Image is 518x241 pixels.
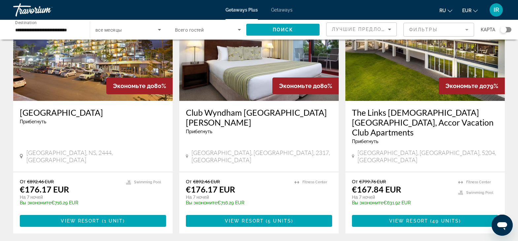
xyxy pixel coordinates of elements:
span: [GEOGRAPHIC_DATA], NS, 2444, [GEOGRAPHIC_DATA] [26,149,166,164]
button: View Resort(1 unit) [20,215,166,227]
div: 79% [439,77,505,94]
span: €892.46 EUR [193,179,220,184]
span: Прибегнуть [186,129,212,134]
span: 49 units [432,218,459,224]
p: €167.84 EUR [352,184,401,194]
span: Экономьте до [113,82,154,89]
span: EUR [462,8,471,13]
span: Fitness Center [302,180,327,184]
button: View Resort(5 units) [186,215,332,227]
p: €716.29 EUR [186,200,288,205]
a: The Links [DEMOGRAPHIC_DATA][GEOGRAPHIC_DATA], Accor Vacation Club Apartments [352,107,498,137]
span: Лучшие предложения [332,27,402,32]
iframe: Кнопка запуска окна обмена сообщениями [492,215,513,236]
span: €892.46 EUR [27,179,54,184]
a: Club Wyndham [GEOGRAPHIC_DATA][PERSON_NAME] [186,107,332,127]
span: ( ) [264,218,293,224]
p: На 7 ночей [20,194,120,200]
span: View Resort [225,218,264,224]
span: карта [481,25,495,34]
p: €631.92 EUR [352,200,452,205]
span: View Resort [389,218,428,224]
span: Вы экономите [352,200,383,205]
span: ( ) [100,218,125,224]
span: €799.76 EUR [359,179,386,184]
span: Прибегнуть [352,139,378,144]
span: Прибегнуть [20,119,46,124]
span: Swimming Pool [134,180,161,184]
span: От [352,179,358,184]
p: €176.17 EUR [186,184,235,194]
button: Change currency [462,6,478,15]
button: Поиск [246,24,320,36]
button: User Menu [488,3,505,17]
span: View Resort [61,218,100,224]
span: 1 unit [104,218,123,224]
span: От [186,179,191,184]
span: Вы экономите [20,200,51,205]
p: На 7 ночей [352,194,452,200]
span: [GEOGRAPHIC_DATA], [GEOGRAPHIC_DATA], 2317, [GEOGRAPHIC_DATA] [191,149,332,164]
span: 5 units [268,218,291,224]
span: Вы экономите [186,200,217,205]
mat-select: Sort by [332,25,391,33]
a: Getaways Plus [225,7,258,13]
span: Экономьте до [279,82,320,89]
span: От [20,179,25,184]
a: Getaways [271,7,293,13]
button: Change language [439,6,452,15]
span: Всего гостей [175,27,204,33]
div: 80% [272,77,339,94]
span: Destination [15,20,37,25]
span: Поиск [273,27,294,32]
p: €176.17 EUR [20,184,69,194]
span: Swimming Pool [466,191,493,195]
a: [GEOGRAPHIC_DATA] [20,107,166,117]
a: Travorium [13,1,79,18]
p: На 7 ночей [186,194,288,200]
p: €716.29 EUR [20,200,120,205]
span: ru [439,8,446,13]
span: Fitness Center [466,180,491,184]
span: ( ) [428,218,461,224]
button: View Resort(49 units) [352,215,498,227]
div: 80% [106,77,173,94]
span: Экономьте до [445,82,487,89]
span: все месяцы [95,27,122,33]
span: [GEOGRAPHIC_DATA], [GEOGRAPHIC_DATA], 5204, [GEOGRAPHIC_DATA] [358,149,498,164]
button: Filter [403,22,474,37]
span: IR [494,7,499,13]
